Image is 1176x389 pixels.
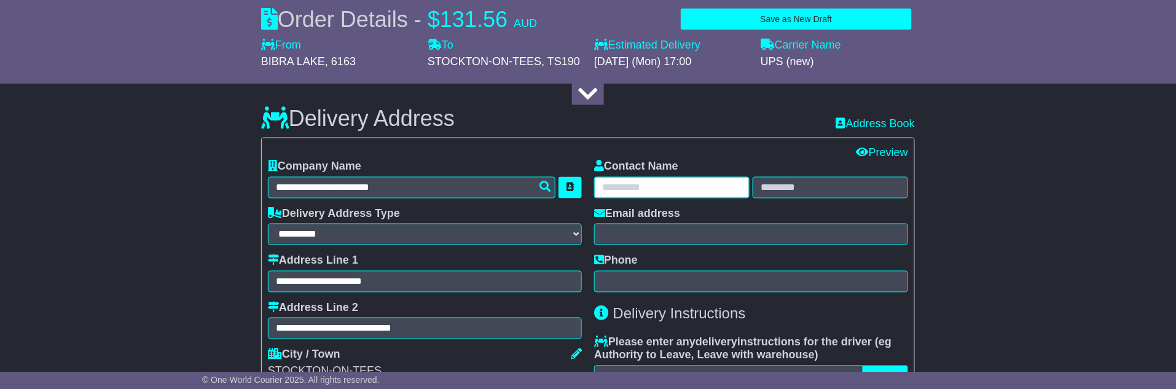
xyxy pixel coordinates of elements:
[594,254,638,268] label: Phone
[857,147,908,159] a: Preview
[268,160,361,174] label: Company Name
[681,9,912,30] button: Save as New Draft
[541,55,580,68] span: , TS190
[268,254,358,268] label: Address Line 1
[594,336,908,363] label: Please enter any instructions for the driver ( )
[268,208,400,221] label: Delivery Address Type
[261,106,455,131] h3: Delivery Address
[696,336,737,348] span: delivery
[613,305,746,322] span: Delivery Instructions
[268,365,582,379] div: STOCKTON-ON-TEES
[268,348,340,362] label: City / Town
[268,302,358,315] label: Address Line 2
[261,39,301,52] label: From
[325,55,356,68] span: , 6163
[261,55,325,68] span: BIBRA LAKE
[594,160,678,174] label: Contact Name
[261,6,537,33] div: Order Details -
[594,208,680,221] label: Email address
[863,366,908,387] button: Popular
[428,7,440,32] span: $
[594,336,892,362] span: eg Authority to Leave, Leave with warehouse
[202,375,380,385] span: © One World Courier 2025. All rights reserved.
[761,55,915,69] div: UPS (new)
[594,39,748,52] label: Estimated Delivery
[761,39,841,52] label: Carrier Name
[428,39,453,52] label: To
[440,7,508,32] span: 131.56
[514,17,537,29] span: AUD
[836,117,915,130] a: Address Book
[594,55,748,69] div: [DATE] (Mon) 17:00
[428,55,541,68] span: STOCKTON-ON-TEES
